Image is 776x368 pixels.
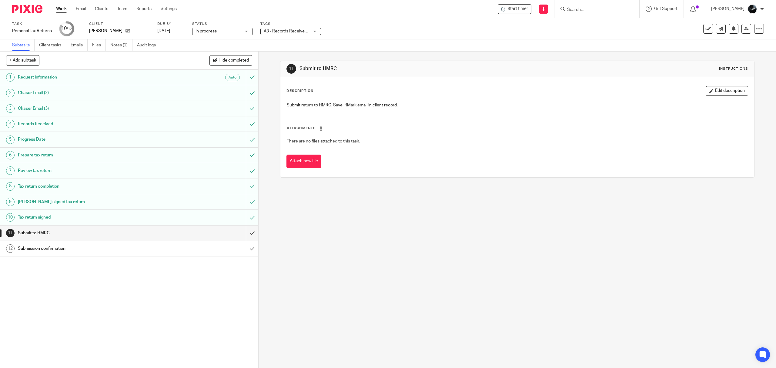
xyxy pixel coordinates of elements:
label: Due by [157,22,185,26]
h1: Chaser Email (3) [18,104,166,113]
p: Description [286,89,313,93]
a: Files [92,39,106,51]
div: Auto [225,74,240,81]
a: Subtasks [12,39,35,51]
small: /12 [67,27,72,31]
label: Client [89,22,150,26]
input: Search [567,7,621,13]
a: Reports [136,6,152,12]
div: 11 [286,64,296,74]
div: 11 [6,229,15,237]
img: Pixie [12,5,42,13]
button: Attach new file [286,155,321,168]
h1: Submit to HMRC [18,229,166,238]
a: Work [56,6,67,12]
h1: Progress Date [18,135,166,144]
h1: Chaser Email (2) [18,88,166,97]
div: 8 [6,182,15,191]
div: Personal Tax Returns [12,28,52,34]
button: Edit description [706,86,748,96]
a: Email [76,6,86,12]
span: In progress [196,29,217,33]
a: Client tasks [39,39,66,51]
a: Audit logs [137,39,160,51]
span: Start timer [507,6,528,12]
span: Attachments [287,126,316,130]
div: 1 [6,73,15,82]
div: 4 [6,120,15,128]
div: 7 [6,166,15,175]
a: Settings [161,6,177,12]
h1: Tax return signed [18,213,166,222]
label: Tags [260,22,321,26]
div: 3 [6,104,15,113]
div: 5 [6,135,15,144]
span: [DATE] [157,29,170,33]
h1: Submit to HMRC [299,65,530,72]
h1: Review tax return [18,166,166,175]
p: [PERSON_NAME] [711,6,744,12]
a: Notes (2) [110,39,132,51]
div: Colin Barnett - Personal Tax Returns [498,4,531,14]
p: [PERSON_NAME] [89,28,122,34]
a: Clients [95,6,108,12]
a: Team [117,6,127,12]
div: 9 [6,198,15,206]
h1: Tax return completion [18,182,166,191]
button: + Add subtask [6,55,39,65]
h1: Submission confirmation [18,244,166,253]
p: Submit return to HMRC. Save IRMark email in client record. [287,102,748,108]
h1: Prepare tax return [18,151,166,160]
button: Hide completed [209,55,252,65]
div: 10 [6,213,15,222]
h1: Records Received [18,119,166,129]
span: Hide completed [219,58,249,63]
h1: Request information [18,73,166,82]
span: A3 - Records Received + 1 [264,29,314,33]
span: There are no files attached to this task. [287,139,360,143]
div: 12 [6,244,15,253]
div: 2 [6,89,15,97]
div: Instructions [719,66,748,71]
h1: [PERSON_NAME] signed tax return [18,197,166,206]
div: 6 [6,151,15,159]
span: Get Support [654,7,677,11]
div: 10 [61,25,72,32]
a: Emails [71,39,88,51]
label: Status [192,22,253,26]
img: 1000002122.jpg [748,4,757,14]
label: Task [12,22,52,26]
